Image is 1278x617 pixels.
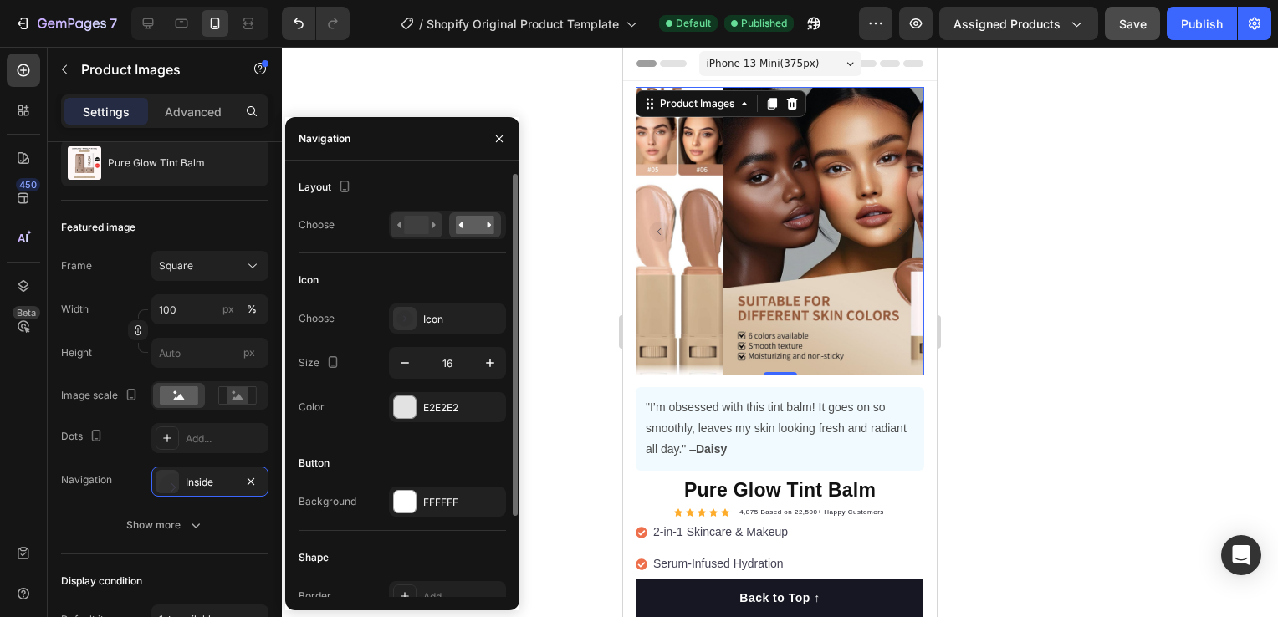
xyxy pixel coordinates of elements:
[953,15,1061,33] span: Assigned Products
[16,178,40,191] div: 450
[299,176,355,199] div: Layout
[61,574,142,589] div: Display condition
[299,589,331,604] div: Border
[419,15,423,33] span: /
[81,59,223,79] p: Product Images
[61,220,135,235] div: Featured image
[299,494,356,509] div: Background
[151,251,268,281] button: Square
[939,7,1098,40] button: Assigned Products
[299,273,319,288] div: Icon
[159,258,193,273] span: Square
[623,47,937,617] iframe: Design area
[110,13,117,33] p: 7
[218,299,238,319] button: %
[68,146,101,180] img: product feature img
[243,346,255,359] span: px
[676,16,711,31] span: Default
[61,510,268,540] button: Show more
[151,338,268,368] input: px
[186,475,234,490] div: Inside
[299,400,325,415] div: Color
[7,7,125,40] button: 7
[13,306,40,319] div: Beta
[1181,15,1223,33] div: Publish
[165,103,222,120] p: Advanced
[242,299,262,319] button: px
[151,294,268,324] input: px%
[108,157,205,169] p: Pure Glow Tint Balm
[61,345,92,360] label: Height
[1105,7,1160,40] button: Save
[126,517,204,533] div: Show more
[299,311,335,326] div: Choose
[1167,7,1237,40] button: Publish
[61,472,112,487] div: Navigation
[427,15,619,33] span: Shopify Original Product Template
[61,385,141,407] div: Image scale
[299,456,330,471] div: Button
[299,352,343,375] div: Size
[247,302,257,317] div: %
[423,589,502,604] div: Add...
[282,7,350,40] div: Undo/Redo
[423,400,502,416] div: E2E2E2
[61,302,89,317] label: Width
[299,550,329,565] div: Shape
[222,302,234,317] div: px
[61,426,106,448] div: Dots
[423,495,502,510] div: FFFFFF
[741,16,787,31] span: Published
[423,312,502,327] div: Icon
[1221,535,1261,575] div: Open Intercom Messenger
[299,131,350,146] div: Navigation
[186,431,264,446] div: Add...
[61,258,92,273] label: Frame
[299,217,335,232] div: Choose
[83,103,130,120] p: Settings
[1119,17,1147,31] span: Save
